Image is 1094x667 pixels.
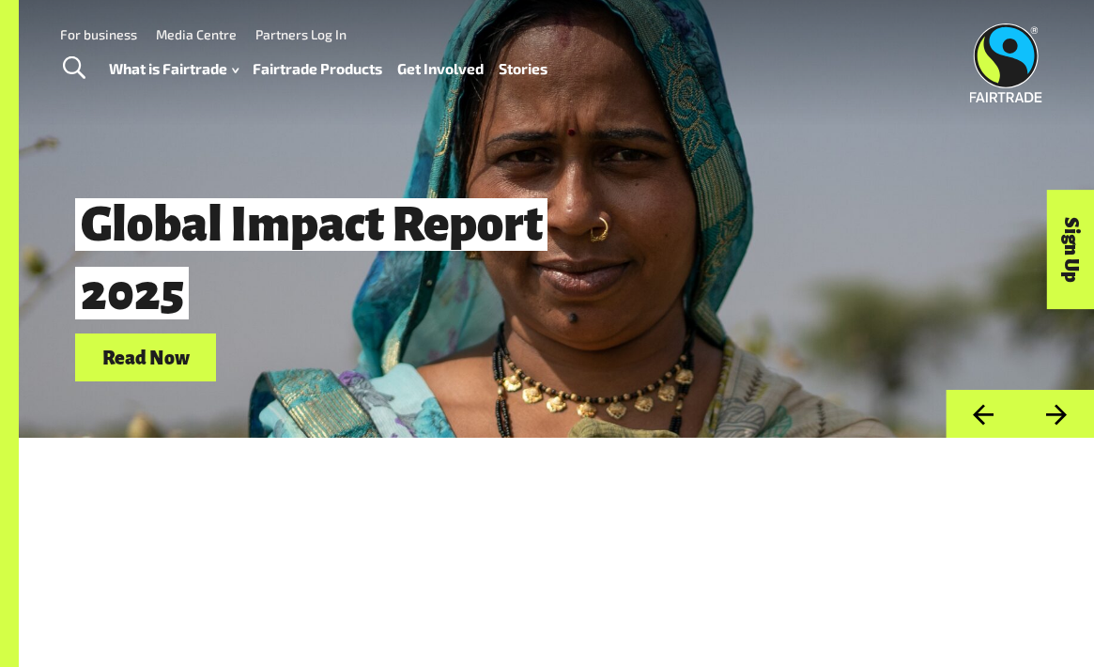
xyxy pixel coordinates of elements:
img: Fairtrade Australia New Zealand logo [969,23,1041,102]
span: Global Impact Report 2025 [75,198,547,320]
a: Partners Log In [255,26,347,42]
a: Read Now [75,333,216,381]
a: What is Fairtrade [109,55,239,82]
button: Next [1020,390,1094,438]
a: For business [60,26,137,42]
a: Media Centre [156,26,237,42]
a: Fairtrade Products [253,55,382,82]
a: Stories [499,55,547,82]
button: Previous [946,390,1020,438]
a: Get Involved [397,55,484,82]
a: Toggle Search [51,45,97,92]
